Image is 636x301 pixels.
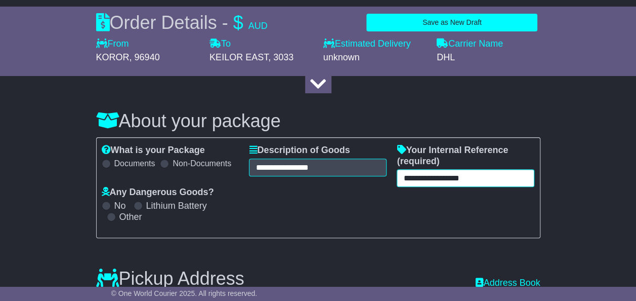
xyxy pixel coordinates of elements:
[96,269,244,289] h3: Pickup Address
[96,12,268,33] div: Order Details -
[397,145,534,167] label: Your Internal Reference (required)
[209,52,268,62] span: KEILOR EAST
[96,111,540,131] h3: About your package
[146,201,207,212] label: Lithium Battery
[437,52,540,63] div: DHL
[130,52,160,62] span: , 96940
[248,21,268,31] span: AUD
[233,12,243,33] span: $
[475,278,540,289] a: Address Book
[102,145,205,156] label: What is your Package
[323,39,427,50] label: Estimated Delivery
[209,39,231,50] label: To
[114,201,126,212] label: No
[249,145,350,156] label: Description of Goods
[96,39,129,50] label: From
[111,289,258,297] span: © One World Courier 2025. All rights reserved.
[119,212,142,223] label: Other
[173,159,231,168] label: Non-Documents
[114,159,155,168] label: Documents
[437,39,503,50] label: Carrier Name
[102,187,214,198] label: Any Dangerous Goods?
[268,52,293,62] span: , 3033
[323,52,427,63] div: unknown
[96,52,130,62] span: KOROR
[366,14,537,31] button: Save as New Draft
